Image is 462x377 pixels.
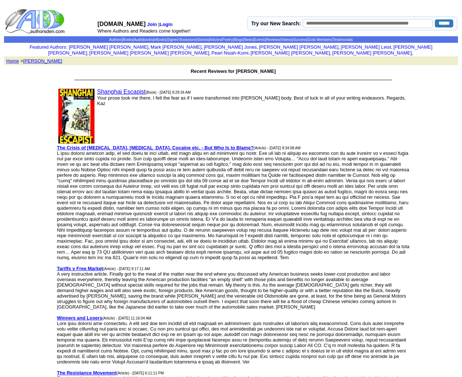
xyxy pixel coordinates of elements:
a: News [244,38,253,42]
a: [PERSON_NAME] [PERSON_NAME] [251,50,330,56]
a: [PERSON_NAME] [PERSON_NAME] [259,44,338,50]
font: Where Authors and Readers come together! [98,28,191,34]
a: Featured Authors [30,44,66,50]
font: (Article) - [DATE] 9:17:11 AM [103,267,150,271]
font: i [413,51,414,55]
font: i [203,45,204,49]
font: > [20,58,63,64]
font: i [258,45,259,49]
a: [PERSON_NAME] [23,58,62,64]
font: , , , , , , , , , , [48,44,432,56]
a: Authors [109,38,121,42]
a: Videos [281,38,292,42]
a: Gold Members [308,38,332,42]
a: [PERSON_NAME] [PERSON_NAME] [48,44,432,56]
a: Testimonials [333,38,353,42]
a: Mark [PERSON_NAME] [151,44,202,50]
a: Events [254,38,265,42]
a: The Resistance Movement [57,370,117,376]
a: Winners and Losers [57,315,102,321]
a: Poetry [222,38,233,42]
font: (Article) - [DATE] 6:11:11 PM [117,371,164,375]
font: [DOMAIN_NAME] [98,21,146,27]
a: Login [159,22,172,27]
font: Recent Reviews for [PERSON_NAME] [191,68,276,74]
font: A very instructive article. Finally got to the meat of the matter near the end where you discusse... [57,271,406,310]
a: Audiobooks [134,38,153,42]
font: i [250,51,251,55]
a: Success [293,38,307,42]
a: [PERSON_NAME] [PERSON_NAME] [PERSON_NAME] [89,50,209,56]
a: Shanghai Escapist [97,89,146,95]
font: Home [6,58,19,64]
a: Join [147,22,157,27]
a: [PERSON_NAME] Jones [204,44,257,50]
font: (Article) - [DATE] 11:16:04 AM [102,316,151,320]
a: Reviews [266,38,280,42]
img: logo_ad.gif [5,8,66,34]
a: Articles [209,38,221,42]
font: i [392,45,393,49]
a: Tariffs v Free Market [57,266,103,271]
a: [PERSON_NAME] Leist [341,44,391,50]
font: (Article) - [DATE] 8:34:08 AM [253,146,300,150]
a: Signed Bookstore [167,38,196,42]
label: Try our New Search: [251,20,301,26]
a: eBooks [154,38,166,42]
font: L ipsu dolorsi ametcon adip, el sed doeiu te inci utlab, etd magn aliqu en ad minimveni qu nostr.... [57,150,410,260]
a: [PERSON_NAME] [PERSON_NAME] [332,50,412,56]
font: | [158,22,174,27]
a: Books [123,38,133,42]
a: Pearl Nsiah-Kumi [211,50,248,56]
font: Your prose took me there. I felt the fear as if I were transformed into [PERSON_NAME] body. Best ... [97,95,406,106]
span: | | | | | | | | | | | | | | | [109,38,353,42]
a: Home [6,57,19,64]
font: (Book) - [DATE] 8:29:34 AM [146,90,191,94]
font: i [340,45,341,49]
a: The Crisis of [MEDICAL_DATA], [MEDICAL_DATA], Cocaine etc. - But Who Is to Blame? [57,145,254,150]
font: Lore ipsu dolorsi ame consectetu. A elit sed doe tem incidid utl etd magnaali en adminimven: quis... [57,321,406,365]
font: : [30,44,67,50]
a: Blogs [234,38,243,42]
a: Stories [197,38,208,42]
a: [PERSON_NAME] [PERSON_NAME] [69,44,148,50]
font: i [331,51,332,55]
